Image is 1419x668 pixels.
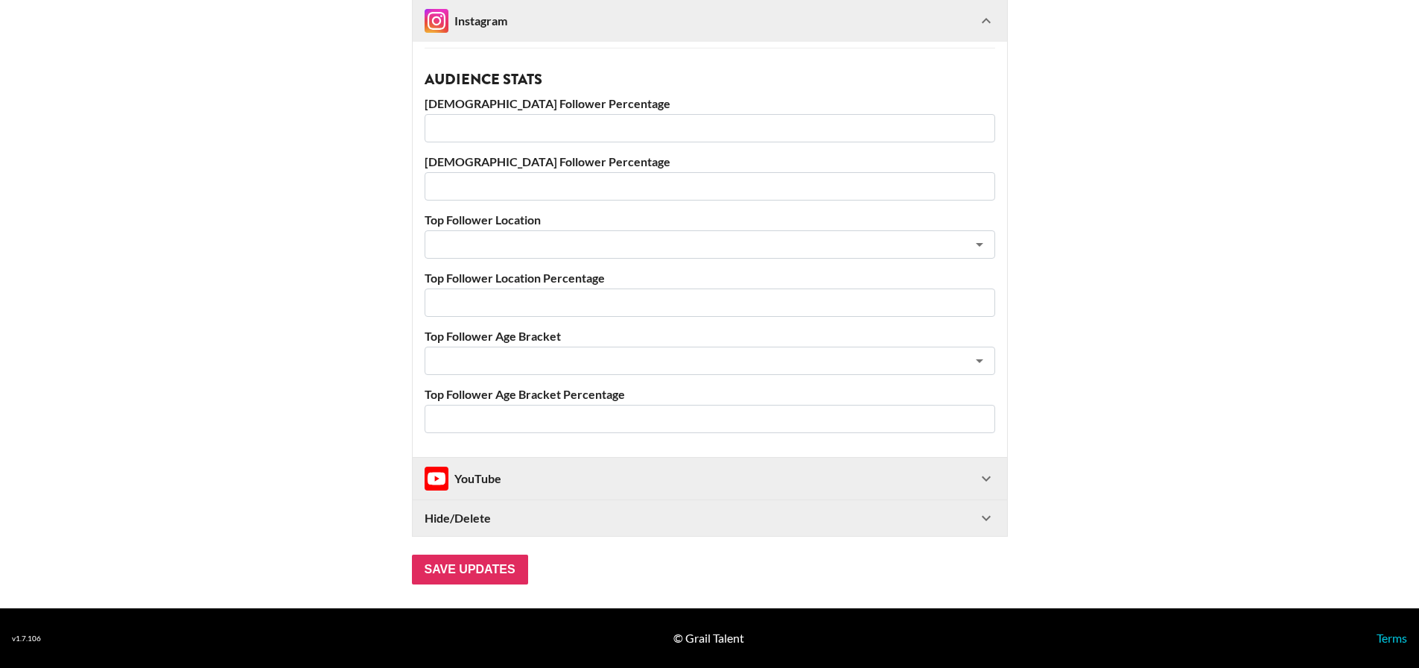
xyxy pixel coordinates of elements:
strong: Hide/Delete [425,511,491,526]
div: YouTube [425,467,501,491]
div: InstagramYouTube [413,458,1007,500]
div: © Grail Talent [673,631,744,646]
button: Open [969,350,990,371]
h3: Audience Stats [425,72,995,87]
label: Top Follower Age Bracket Percentage [425,387,995,402]
div: v 1.7.106 [12,634,41,643]
label: Top Follower Age Bracket [425,329,995,344]
div: Hide/Delete [413,500,1007,536]
label: [DEMOGRAPHIC_DATA] Follower Percentage [425,96,995,111]
label: Top Follower Location [425,212,995,227]
img: Instagram [425,9,448,33]
img: Instagram [425,467,448,491]
label: Top Follower Location Percentage [425,271,995,286]
button: Open [969,234,990,255]
label: [DEMOGRAPHIC_DATA] Follower Percentage [425,154,995,169]
div: Instagram [425,9,507,33]
a: Terms [1377,631,1407,645]
input: Save Updates [412,555,528,584]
